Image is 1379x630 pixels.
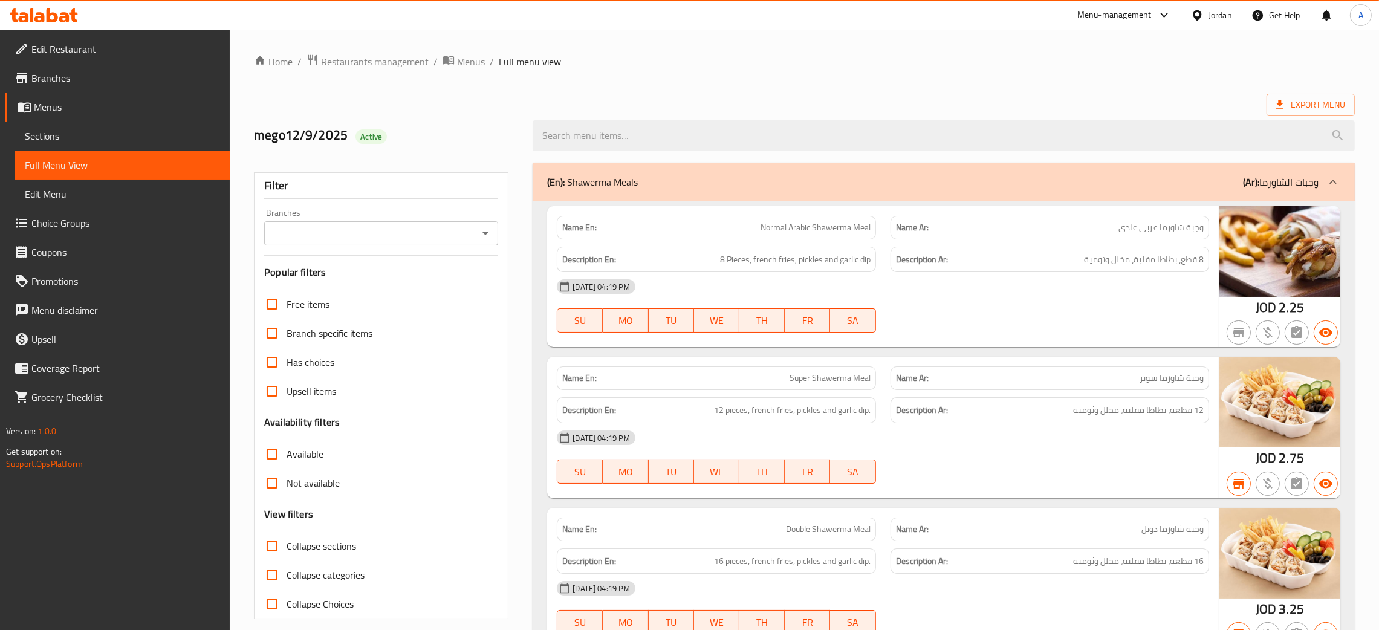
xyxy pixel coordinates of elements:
li: / [433,54,438,69]
span: Full menu view [499,54,561,69]
span: Normal Arabic Shawerma Meal [761,221,871,234]
a: Menu disclaimer [5,296,230,325]
a: Coupons [5,238,230,267]
button: SU [557,308,603,333]
li: / [490,54,494,69]
span: Branches [31,71,221,85]
span: Free items [287,297,329,311]
strong: Name En: [562,372,597,385]
div: Filter [264,173,498,199]
span: Upsell items [287,384,336,398]
span: Upsell [31,332,221,346]
span: Menus [34,100,221,114]
span: TH [744,463,780,481]
span: Menu disclaimer [31,303,221,317]
img: meal637789068192095976.jpg [1219,357,1340,447]
span: Get support on: [6,444,62,460]
span: 12 pieces, french fries, pickles and garlic dip. [714,403,871,418]
a: Edit Restaurant [5,34,230,63]
input: search [533,120,1355,151]
span: [DATE] 04:19 PM [568,432,635,444]
button: SU [557,460,603,484]
button: Available [1314,472,1338,496]
span: WE [699,312,735,330]
span: 2.75 [1279,446,1304,470]
a: Home [254,54,293,69]
span: MO [608,463,643,481]
span: Collapse sections [287,539,356,553]
img: meal637789068341144652.jpg [1219,508,1340,599]
button: TU [649,308,694,333]
a: Coverage Report [5,354,230,383]
button: WE [694,308,739,333]
p: Shawerma Meals [547,175,638,189]
span: Version: [6,423,36,439]
span: TU [654,312,689,330]
span: [DATE] 04:19 PM [568,281,635,293]
span: 8 Pieces, french fries, pickles and garlic dip [720,252,871,267]
span: Choice Groups [31,216,221,230]
button: SA [830,308,875,333]
a: Sections [15,122,230,151]
b: (En): [547,173,565,191]
a: Grocery Checklist [5,383,230,412]
button: Not branch specific item [1227,320,1251,345]
button: TH [739,308,785,333]
span: Grocery Checklist [31,390,221,404]
button: MO [603,308,648,333]
span: Sections [25,129,221,143]
span: MO [608,312,643,330]
span: Has choices [287,355,334,369]
a: Menus [5,93,230,122]
strong: Description En: [562,252,616,267]
span: WE [699,463,735,481]
strong: Name En: [562,221,597,234]
span: Edit Restaurant [31,42,221,56]
div: Menu-management [1077,8,1152,22]
span: وجبة شاورما دوبل [1141,523,1204,536]
div: Jordan [1209,8,1232,22]
b: (Ar): [1243,173,1259,191]
span: Double Shawerma Meal [786,523,871,536]
button: FR [785,460,830,484]
strong: Name Ar: [896,372,929,385]
span: Branch specific items [287,326,372,340]
span: SA [835,463,871,481]
span: TU [654,463,689,481]
span: Available [287,447,323,461]
span: Not available [287,476,340,490]
h3: Availability filters [264,415,340,429]
span: 8 قطع، بطاطا مقلية، مخلل وثومية [1084,252,1204,267]
button: Available [1314,320,1338,345]
span: 16 pieces, french fries, pickles and garlic dip. [714,554,871,569]
strong: Description En: [562,554,616,569]
span: 2.25 [1279,296,1304,319]
span: Active [355,131,387,143]
span: Super Shawerma Meal [790,372,871,385]
strong: Name En: [562,523,597,536]
strong: Description Ar: [896,252,948,267]
button: SA [830,460,875,484]
span: SU [562,463,598,481]
button: WE [694,460,739,484]
span: FR [790,463,825,481]
a: Full Menu View [15,151,230,180]
strong: Description Ar: [896,403,948,418]
button: Not has choices [1285,320,1309,345]
span: Coupons [31,245,221,259]
a: Upsell [5,325,230,354]
div: Active [355,129,387,144]
span: وجبة شاورما سوبر [1140,372,1204,385]
span: 12 قطعة، بطاطا مقلية، مخلل وثومية [1073,403,1204,418]
span: Restaurants management [321,54,429,69]
span: SU [562,312,598,330]
button: TH [739,460,785,484]
a: Branches [5,63,230,93]
span: Full Menu View [25,158,221,172]
a: Promotions [5,267,230,296]
p: وجبات الشاورما [1243,175,1319,189]
button: MO [603,460,648,484]
button: TU [649,460,694,484]
h3: View filters [264,507,313,521]
button: Not has choices [1285,472,1309,496]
